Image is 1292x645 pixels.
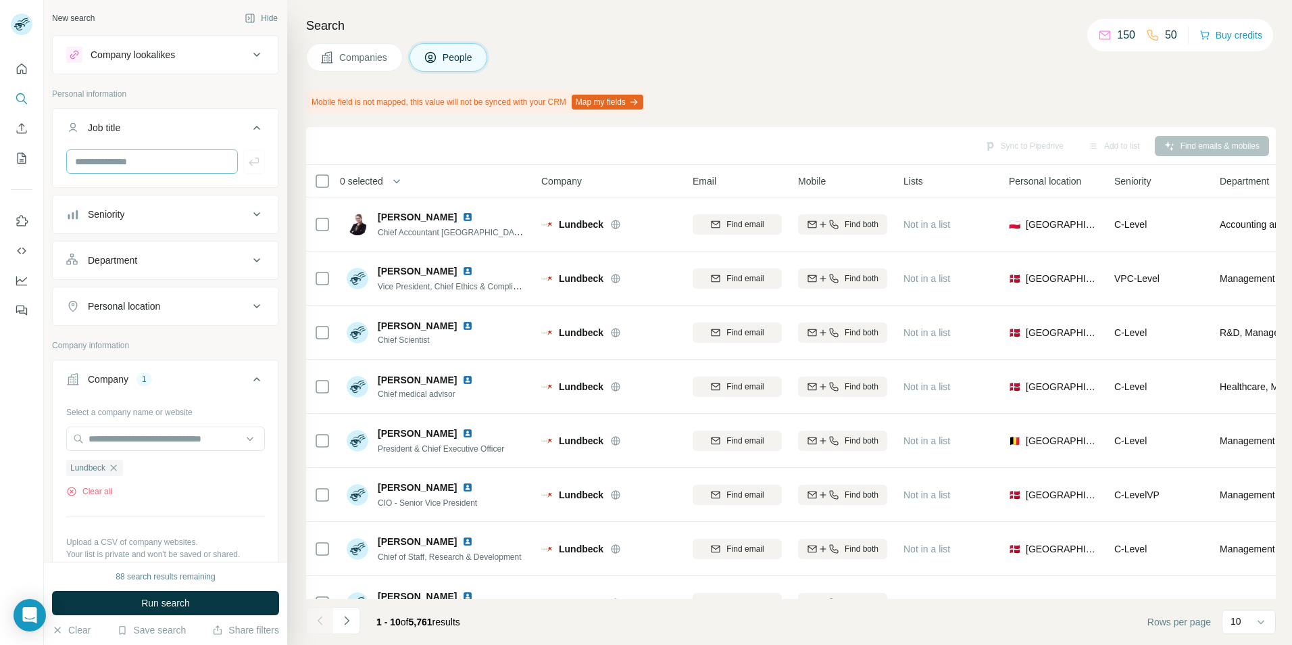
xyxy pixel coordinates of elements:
div: Select a company name or website [66,401,265,419]
span: [PERSON_NAME] [378,590,457,603]
button: Find both [798,214,887,235]
button: Enrich CSV [11,116,32,141]
button: Use Surfe API [11,239,32,263]
span: Management [1220,488,1275,502]
span: 5,761 [409,617,432,627]
span: Mobile [798,174,826,188]
span: Lundbeck [559,596,603,610]
span: C-Level [1114,327,1147,338]
img: Logo of Lundbeck [541,489,552,500]
span: C-Level [1114,544,1147,554]
button: Navigate to next page [333,607,360,634]
button: Dashboard [11,268,32,293]
button: Save search [117,623,186,637]
span: [GEOGRAPHIC_DATA] [1026,326,1098,339]
span: [PERSON_NAME] [378,373,457,387]
p: Upload a CSV of company websites. [66,536,265,548]
img: LinkedIn logo [462,375,473,385]
img: Logo of Lundbeck [541,219,552,230]
button: Find both [798,268,887,289]
img: Logo of Lundbeck [541,598,552,608]
span: [PERSON_NAME] [378,427,457,440]
p: 50 [1165,27,1177,43]
span: 🇩🇰 [1009,488,1020,502]
p: Personal information [52,88,279,100]
span: Lundbeck [559,272,603,285]
span: Not in a list [903,327,950,338]
img: Avatar [347,214,368,235]
span: Find both [845,543,878,555]
button: Personal location [53,290,278,322]
img: Avatar [347,268,368,289]
img: LinkedIn logo [462,482,473,493]
span: Lundbeck [559,326,603,339]
span: Find email [726,597,764,609]
button: Department [53,244,278,277]
button: Buy credits [1199,26,1262,45]
span: 🇩🇰 [1009,272,1020,285]
div: Open Intercom Messenger [14,599,46,631]
span: Find both [845,381,878,393]
span: C-Level [1114,219,1147,230]
span: President & Chief Executive Officer [378,444,504,454]
img: LinkedIn logo [462,591,473,602]
span: Find both [845,489,878,501]
span: Find email [726,272,764,285]
span: Find both [845,435,878,447]
span: Company [541,174,582,188]
img: Avatar [347,484,368,506]
span: Find both [845,218,878,231]
span: [PERSON_NAME] [378,481,457,494]
div: Company lookalikes [91,48,175,62]
span: Chief Scientist [378,334,489,346]
span: [GEOGRAPHIC_DATA] [1026,272,1098,285]
img: Avatar [347,538,368,560]
span: Find email [726,435,764,447]
img: Logo of Lundbeck [541,381,552,392]
span: Chief of Staff, Research & Development [378,552,522,562]
span: Rows per page [1147,615,1211,629]
button: Run search [52,591,279,615]
span: Lundbeck [559,488,603,502]
img: LinkedIn logo [462,266,473,277]
span: Chief medical advisor [378,388,489,400]
span: VP C-Level [1114,273,1160,284]
img: LinkedIn logo [462,428,473,439]
img: Avatar [347,376,368,398]
button: Clear [52,623,91,637]
img: LinkedIn logo [462,212,473,222]
span: [PERSON_NAME] [378,535,457,548]
button: Find email [693,539,782,559]
span: [GEOGRAPHIC_DATA] [1026,488,1098,502]
span: Companies [339,51,389,64]
button: My lists [11,146,32,170]
p: Your list is private and won't be saved or shared. [66,548,265,560]
button: Find both [798,322,887,343]
button: Find both [798,485,887,505]
span: [PERSON_NAME] [378,319,457,333]
span: Find email [726,327,764,339]
span: C-Level [1114,381,1147,392]
span: of [401,617,409,627]
div: Department [88,254,137,267]
span: 1 - 10 [376,617,401,627]
img: Avatar [347,322,368,343]
span: Lundbeck [559,380,603,393]
button: Map my fields [572,95,643,110]
span: [PERSON_NAME] [378,210,457,224]
span: 0 selected [340,174,383,188]
button: Find email [693,377,782,397]
span: Not in a list [903,435,950,446]
button: Use Surfe on LinkedIn [11,209,32,233]
span: C-Level [1114,435,1147,446]
button: Seniority [53,198,278,231]
span: Find email [726,489,764,501]
span: 🇩🇰 [1009,326,1020,339]
button: Share filters [212,623,279,637]
span: Vice President, Chief Ethics & Compliance Officer [378,281,556,291]
img: Logo of Lundbeck [541,435,552,446]
span: Lundbeck [70,462,105,474]
img: Avatar [347,592,368,614]
span: Email [693,174,716,188]
button: Job title [53,112,278,149]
